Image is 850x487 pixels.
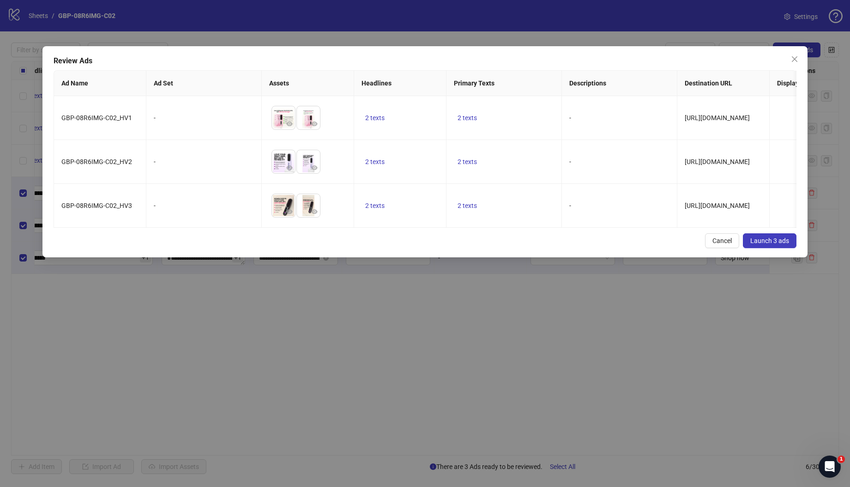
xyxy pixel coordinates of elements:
span: 2 texts [458,202,477,209]
span: - [569,158,571,165]
button: 2 texts [362,112,388,123]
img: Asset 1 [272,150,295,173]
span: [URL][DOMAIN_NAME] [685,158,750,165]
span: 2 texts [458,158,477,165]
span: Launch 3 ads [750,237,789,244]
div: - [154,157,254,167]
span: GBP-08R6IMG-C02_HV2 [61,158,132,165]
button: 2 texts [362,156,388,167]
span: 2 texts [458,114,477,122]
span: 1 [838,456,845,463]
button: 2 texts [454,200,481,211]
div: - [154,201,254,211]
button: Preview [284,206,295,217]
button: Launch 3 ads [743,233,796,248]
span: 2 texts [365,158,385,165]
button: Cancel [705,233,739,248]
th: Primary Texts [446,71,562,96]
th: Assets [262,71,354,96]
span: eye [286,208,293,215]
span: 2 texts [365,202,385,209]
iframe: Intercom live chat [819,456,841,478]
button: Preview [309,162,320,173]
button: 2 texts [454,156,481,167]
img: Asset 2 [297,194,320,217]
img: Asset 1 [272,194,295,217]
th: Ad Name [54,71,146,96]
span: GBP-08R6IMG-C02_HV1 [61,114,132,122]
th: Destination URL [677,71,770,96]
span: Cancel [712,237,732,244]
span: eye [311,164,318,171]
th: Descriptions [562,71,677,96]
span: eye [311,208,318,215]
span: [URL][DOMAIN_NAME] [685,114,750,122]
span: [URL][DOMAIN_NAME] [685,202,750,209]
span: - [569,202,571,209]
div: - [154,113,254,123]
span: eye [286,121,293,127]
th: Ad Set [146,71,262,96]
span: close [791,55,798,63]
img: Asset 1 [272,106,295,129]
img: Asset 2 [297,106,320,129]
img: Asset 2 [297,150,320,173]
button: Close [787,52,802,67]
span: GBP-08R6IMG-C02_HV3 [61,202,132,209]
button: Preview [284,162,295,173]
button: 2 texts [362,200,388,211]
button: Preview [284,118,295,129]
div: Review Ads [54,55,796,67]
span: eye [286,164,293,171]
span: eye [311,121,318,127]
button: 2 texts [454,112,481,123]
span: - [569,114,571,122]
th: Headlines [354,71,446,96]
span: 2 texts [365,114,385,122]
button: Preview [309,206,320,217]
button: Preview [309,118,320,129]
